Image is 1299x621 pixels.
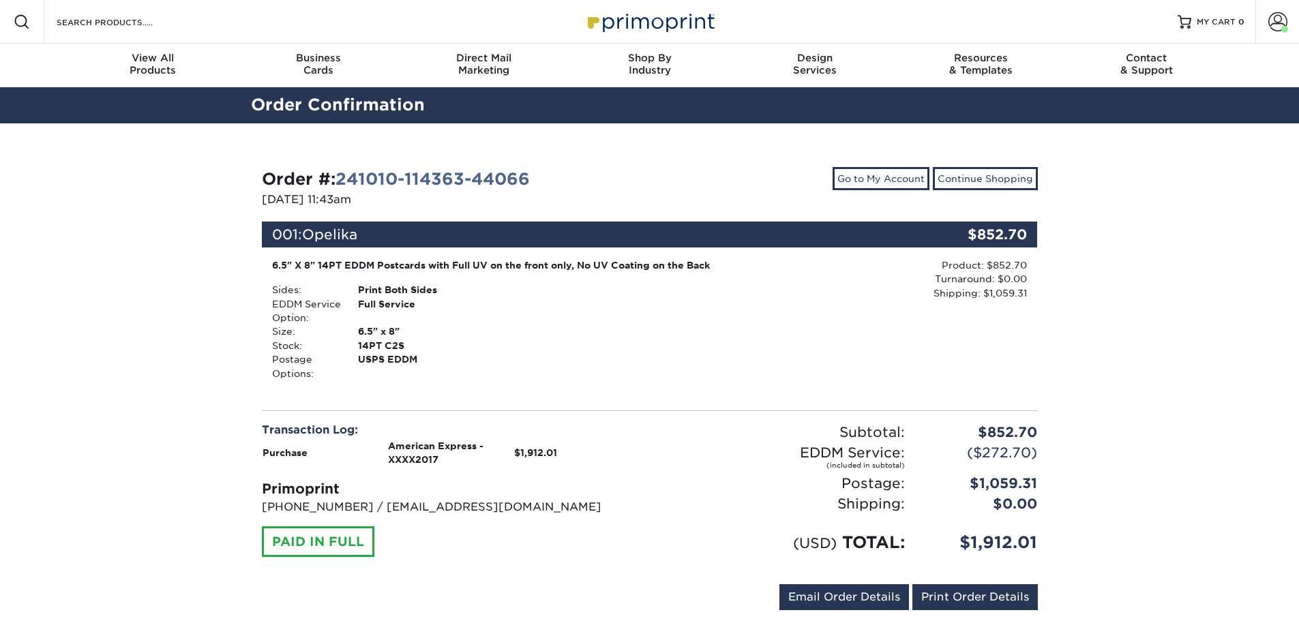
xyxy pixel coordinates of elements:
[262,499,640,515] p: [PHONE_NUMBER] / [EMAIL_ADDRESS][DOMAIN_NAME]
[779,258,1027,300] div: Product: $852.70 Turnaround: $0.00 Shipping: $1,059.31
[262,192,640,208] p: [DATE] 11:43am
[1064,44,1229,87] a: Contact& Support
[262,283,348,297] div: Sides:
[1064,52,1229,64] span: Contact
[235,52,401,64] span: Business
[898,44,1064,87] a: Resources& Templates
[348,352,520,380] div: USPS EDDM
[272,258,769,272] div: 6.5" X 8" 14PT EDDM Postcards with Full UV on the front only, No UV Coating on the Back
[263,447,308,458] strong: Purchase
[1238,17,1244,27] span: 0
[650,473,915,494] div: Postage:
[915,530,1048,555] div: $1,912.01
[55,14,188,30] input: SEARCH PRODUCTS.....
[401,44,567,87] a: Direct MailMarketing
[262,324,348,338] div: Size:
[898,52,1064,64] span: Resources
[262,352,348,380] div: Postage Options:
[335,169,530,189] a: 241010-114363-44066
[241,93,1059,118] h2: Order Confirmation
[915,422,1048,442] div: $852.70
[262,339,348,352] div: Stock:
[650,442,915,474] div: EDDM Service:
[262,479,640,499] div: Primoprint
[582,7,718,36] img: Primoprint
[70,52,236,76] div: Products
[348,324,520,338] div: 6.5" x 8"
[348,297,520,325] div: Full Service
[302,226,357,243] span: Opelika
[262,297,348,325] div: EDDM Service Option:
[650,422,915,442] div: Subtotal:
[401,52,567,76] div: Marketing
[401,52,567,64] span: Direct Mail
[908,222,1038,247] div: $852.70
[793,534,837,551] small: (USD)
[912,584,1038,610] a: Print Order Details
[514,447,557,458] strong: $1,912.01
[898,52,1064,76] div: & Templates
[235,44,401,87] a: BusinessCards
[660,463,905,468] small: (included in subtotal)
[348,283,520,297] div: Print Both Sides
[567,52,732,76] div: Industry
[1197,16,1236,28] span: MY CART
[1064,52,1229,76] div: & Support
[388,440,483,465] strong: American Express - XXXX2017
[732,44,898,87] a: DesignServices
[650,494,915,514] div: Shipping:
[262,222,908,247] div: 001:
[842,532,905,552] span: TOTAL:
[348,339,520,352] div: 14PT C2S
[915,473,1048,494] div: $1,059.31
[567,44,732,87] a: Shop ByIndustry
[933,167,1038,190] a: Continue Shopping
[235,52,401,76] div: Cards
[262,169,530,189] strong: Order #:
[567,52,732,64] span: Shop By
[915,494,1048,514] div: $0.00
[732,52,898,64] span: Design
[732,52,898,76] div: Services
[779,584,909,610] a: Email Order Details
[833,167,929,190] a: Go to My Account
[70,44,236,87] a: View AllProducts
[915,442,1048,474] div: ($272.70)
[70,52,236,64] span: View All
[262,422,640,438] div: Transaction Log:
[262,526,374,558] div: PAID IN FULL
